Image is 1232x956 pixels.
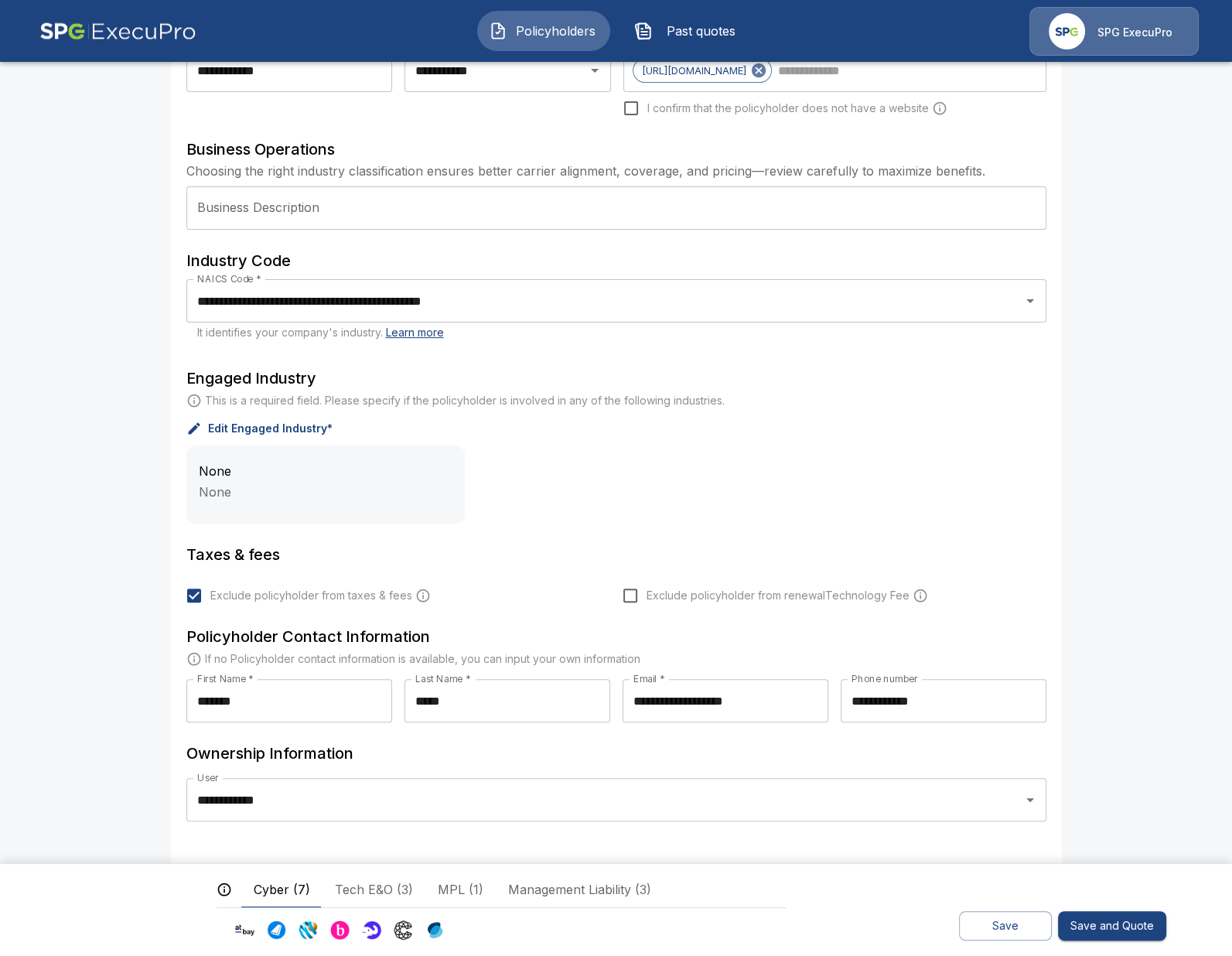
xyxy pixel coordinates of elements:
[415,588,431,603] svg: Carrier and processing fees will still be applied
[197,771,219,784] label: User
[1019,789,1041,811] button: Open
[210,588,412,603] span: Exclude policyholder from taxes & fees
[208,423,333,434] p: Edit Engaged Industry*
[1097,25,1172,40] p: SPG ExecuPro
[335,880,413,899] span: Tech E&O (3)
[659,22,744,40] span: Past quotes
[205,651,640,667] p: If no Policyholder contact information is available, you can input your own information
[39,7,196,56] img: AA Logo
[386,326,444,339] a: Learn more
[299,920,318,940] img: Carrier Logo
[851,672,918,685] label: Phone number
[634,22,653,40] img: Past quotes Icon
[647,588,909,603] span: Exclude policyholder from renewal Technology Fee
[186,137,1046,162] h6: Business Operations
[186,162,1046,180] p: Choosing the right industry classification ensures better carrier alignment, coverage, and pricin...
[1019,290,1041,312] button: Open
[508,880,651,899] span: Management Liability (3)
[959,911,1052,941] button: Save
[205,393,725,408] p: This is a required field. Please specify if the policyholder is involved in any of the following ...
[1058,911,1166,941] button: Save and Quote
[267,920,286,940] img: Carrier Logo
[254,880,310,899] span: Cyber (7)
[415,672,470,685] label: Last Name *
[633,58,772,83] div: [URL][DOMAIN_NAME]
[186,248,1046,273] h6: Industry Code
[394,920,413,940] img: Carrier Logo
[913,588,928,603] svg: Carrier fees will still be applied
[186,542,1046,567] h6: Taxes & fees
[199,484,231,500] span: None
[489,22,507,40] img: Policyholders Icon
[477,11,610,51] button: Policyholders IconPolicyholders
[1029,7,1199,56] a: Agency IconSPG ExecuPro
[197,672,254,685] label: First Name *
[235,920,254,940] img: Carrier Logo
[362,920,381,940] img: Carrier Logo
[186,366,1046,391] h6: Engaged Industry
[584,60,606,81] button: Open
[633,62,755,80] span: [URL][DOMAIN_NAME]
[197,326,444,339] span: It identifies your company's industry.
[330,920,350,940] img: Carrier Logo
[623,11,756,51] button: Past quotes IconPast quotes
[186,741,1046,766] h6: Ownership Information
[217,882,232,897] svg: The carriers and lines of business displayed below reflect potential appetite based on available ...
[199,463,231,479] span: None
[647,101,929,116] span: I confirm that the policyholder does not have a website
[932,101,947,116] svg: Carriers run a cyber security scan on the policyholders' websites. Please enter a website wheneve...
[425,920,445,940] img: Carrier Logo
[633,672,665,685] label: Email *
[186,624,1046,649] h6: Policyholder Contact Information
[1049,13,1085,50] img: Agency Icon
[197,272,261,285] label: NAICS Code *
[514,22,599,40] span: Policyholders
[438,880,483,899] span: MPL (1)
